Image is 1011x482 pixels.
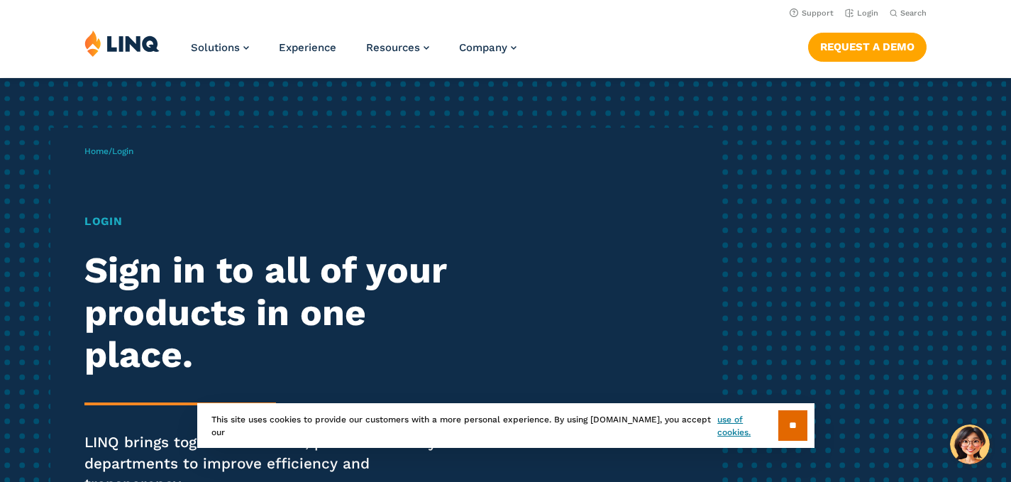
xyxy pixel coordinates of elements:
[790,9,834,18] a: Support
[459,41,516,54] a: Company
[191,30,516,77] nav: Primary Navigation
[84,146,109,156] a: Home
[197,403,814,448] div: This site uses cookies to provide our customers with a more personal experience. By using [DOMAIN...
[84,146,133,156] span: /
[84,213,474,230] h1: Login
[459,41,507,54] span: Company
[366,41,420,54] span: Resources
[112,146,133,156] span: Login
[900,9,927,18] span: Search
[191,41,240,54] span: Solutions
[950,425,990,464] button: Hello, have a question? Let’s chat.
[279,41,336,54] a: Experience
[808,30,927,61] nav: Button Navigation
[717,413,778,439] a: use of cookies.
[191,41,249,54] a: Solutions
[890,8,927,18] button: Open Search Bar
[845,9,878,18] a: Login
[366,41,429,54] a: Resources
[84,249,474,375] h2: Sign in to all of your products in one place.
[808,33,927,61] a: Request a Demo
[84,30,160,57] img: LINQ | K‑12 Software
